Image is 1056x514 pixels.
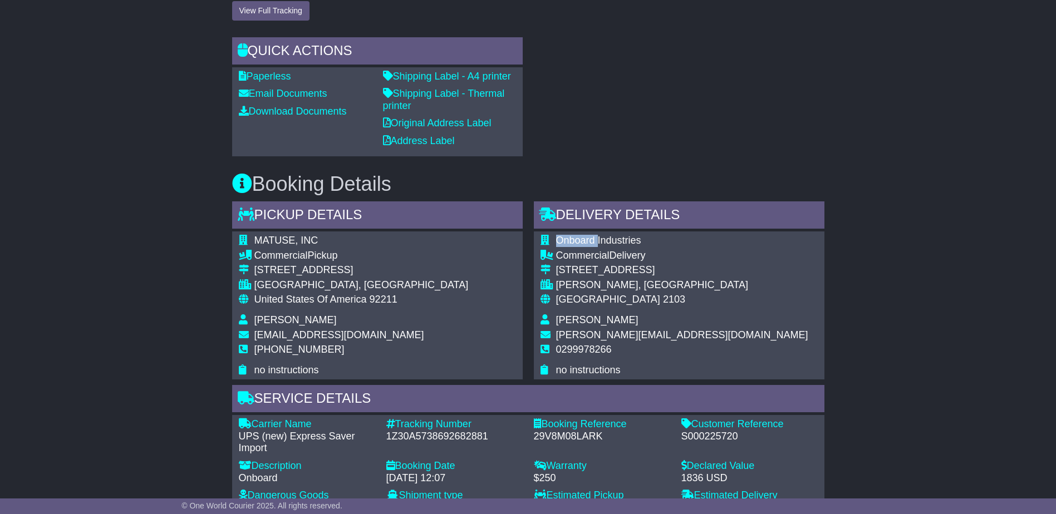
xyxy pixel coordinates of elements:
div: 1Z30A5738692682881 [386,431,523,443]
span: United States Of America [254,294,367,305]
span: 92211 [370,294,397,305]
div: Shipment type [386,490,523,502]
div: Booking Date [386,460,523,472]
a: Paperless [239,71,291,82]
div: [STREET_ADDRESS] [556,264,808,276]
div: Pickup Details [232,201,523,231]
div: Booking Reference [534,418,670,431]
div: UPS (new) Express Saver Import [239,431,375,454]
div: Onboard [239,472,375,485]
div: Description [239,460,375,472]
div: 1836 USD [681,472,818,485]
span: [PERSON_NAME][EMAIL_ADDRESS][DOMAIN_NAME] [556,329,808,340]
div: Quick Actions [232,37,523,67]
div: Estimated Delivery [681,490,818,502]
div: Dangerous Goods [239,490,375,502]
h3: Booking Details [232,173,824,195]
div: [DATE] 12:07 [386,472,523,485]
span: [PERSON_NAME] [556,314,638,325]
div: Estimated Pickup [534,490,670,502]
div: Declared Value [681,460,818,472]
span: MATUSE, INC [254,235,318,246]
span: Commercial [254,250,308,261]
a: Shipping Label - A4 printer [383,71,511,82]
div: Delivery [556,250,808,262]
span: [GEOGRAPHIC_DATA] [556,294,660,305]
a: Email Documents [239,88,327,99]
div: [PERSON_NAME], [GEOGRAPHIC_DATA] [556,279,808,291]
div: Pickup [254,250,469,262]
span: [EMAIL_ADDRESS][DOMAIN_NAME] [254,329,424,340]
span: 0299978266 [556,344,612,355]
div: $250 [534,472,670,485]
div: Tracking Number [386,418,523,431]
div: Warranty [534,460,670,472]
div: [STREET_ADDRESS] [254,264,469,276]
a: Shipping Label - Thermal printer [383,88,505,111]
span: no instructions [556,364,621,375]
span: no instructions [254,364,319,375]
div: Carrier Name [239,418,375,431]
span: © One World Courier 2025. All rights reserved. [181,501,342,510]
button: View Full Tracking [232,1,310,21]
span: Onboard Industries [556,235,641,246]
span: Commercial [556,250,610,261]
span: [PHONE_NUMBER] [254,344,345,355]
div: Delivery Details [534,201,824,231]
a: Address Label [383,135,455,146]
span: [PERSON_NAME] [254,314,337,325]
a: Download Documents [239,106,347,117]
div: Customer Reference [681,418,818,431]
a: Original Address Label [383,117,492,128]
div: Service Details [232,385,824,415]
div: S000225720 [681,431,818,443]
div: 29V8M08LARK [534,431,670,443]
div: [GEOGRAPHIC_DATA], [GEOGRAPHIC_DATA] [254,279,469,291]
span: 2103 [663,294,685,305]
